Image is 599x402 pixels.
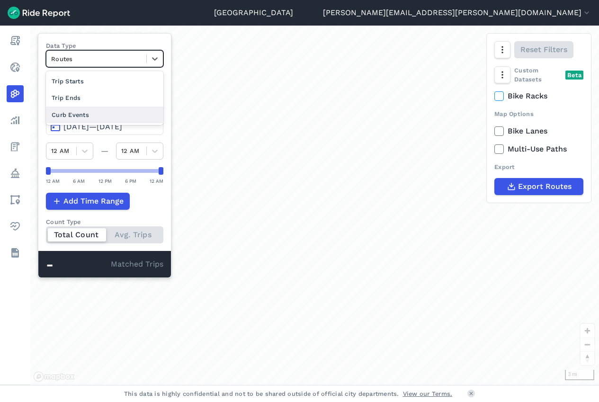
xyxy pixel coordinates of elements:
div: Custom Datasets [494,66,583,84]
label: Data Type [46,41,163,50]
label: Multi-Use Paths [494,143,583,155]
button: Export Routes [494,178,583,195]
a: View our Terms. [403,389,453,398]
button: [PERSON_NAME][EMAIL_ADDRESS][PERSON_NAME][DOMAIN_NAME] [323,7,591,18]
div: Trip Ends [46,89,163,106]
div: — [93,145,116,157]
div: Count Type [46,217,163,226]
label: Bike Racks [494,90,583,102]
div: Map Options [494,109,583,118]
div: Beta [565,71,583,80]
label: Bike Lanes [494,125,583,137]
div: - [46,259,111,271]
a: Health [7,218,24,235]
button: Reset Filters [514,41,573,58]
div: Matched Trips [38,251,171,277]
span: Add Time Range [63,196,124,207]
a: Realtime [7,59,24,76]
button: Add Time Range [46,193,130,210]
div: Curb Events [46,107,163,123]
a: Fees [7,138,24,155]
a: Heatmaps [7,85,24,102]
div: loading [30,26,599,385]
a: Areas [7,191,24,208]
a: [GEOGRAPHIC_DATA] [214,7,293,18]
div: 12 AM [46,177,60,185]
span: Reset Filters [520,44,567,55]
div: Trip Starts [46,73,163,89]
div: 12 PM [98,177,112,185]
a: Analyze [7,112,24,129]
button: [DATE]—[DATE] [46,118,163,135]
div: 6 AM [73,177,85,185]
img: Ride Report [8,7,70,19]
span: [DATE]—[DATE] [63,122,122,131]
div: 12 AM [150,177,163,185]
div: Export [494,162,583,171]
span: Export Routes [518,181,572,192]
a: Datasets [7,244,24,261]
a: Report [7,32,24,49]
div: 6 PM [125,177,136,185]
a: Policy [7,165,24,182]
